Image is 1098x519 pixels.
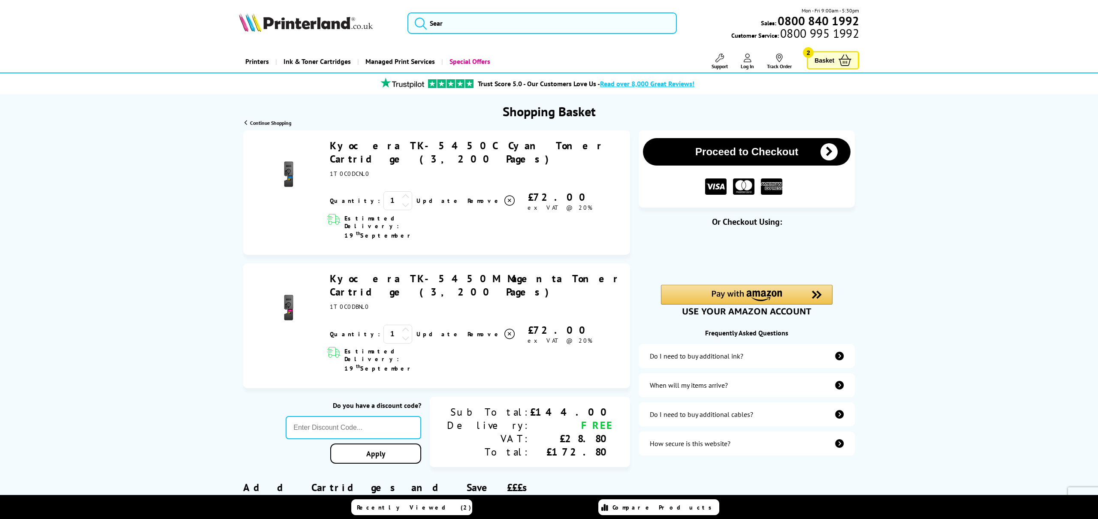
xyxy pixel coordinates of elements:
[779,29,859,37] span: 0800 995 1992
[639,431,855,456] a: secure-website
[639,402,855,426] a: additional-cables
[761,19,776,27] span: Sales:
[330,139,604,166] a: Kyocera TK-5450C Cyan Toner Cartridge (3,200 Pages)
[357,51,441,72] a: Managed Print Services
[639,216,855,227] div: Or Checkout Using:
[416,330,461,338] a: Update
[330,272,621,299] a: Kyocera TK-5450M Magenta Toner Cartridge (3,200 Pages)
[516,190,603,204] div: £72.00
[239,51,275,72] a: Printers
[407,12,676,34] input: Sear
[468,194,516,207] a: Delete item from your basket
[612,504,716,511] span: Compare Products
[778,13,859,29] b: 0800 840 1992
[330,303,369,311] span: 1T0C0DBNL0
[639,344,855,368] a: additional-ink
[330,197,380,205] span: Quantity:
[356,230,360,236] sup: th
[712,54,728,69] a: Support
[643,138,851,166] button: Proceed to Checkout
[741,54,754,69] a: Log In
[528,337,592,344] span: ex VAT @ 20%
[441,51,497,72] a: Special Offers
[802,6,859,15] span: Mon - Fri 9:00am - 5:30pm
[650,410,753,419] div: Do I need to buy additional cables?
[503,103,596,120] h1: Shopping Basket
[712,63,728,69] span: Support
[776,17,859,25] a: 0800 840 1992
[250,120,291,126] span: Continue Shopping
[447,445,530,459] div: Total:
[243,468,630,518] div: Add Cartridges and Save £££s
[351,499,472,515] a: Recently Viewed (2)
[767,54,792,69] a: Track Order
[733,178,754,195] img: MASTER CARD
[650,381,728,389] div: When will my items arrive?
[447,419,530,432] div: Delivery:
[468,328,516,341] a: Delete item from your basket
[239,13,373,32] img: Printerland Logo
[274,293,304,323] img: Kyocera TK-5450M Magenta Toner Cartridge (3,200 Pages)
[330,330,380,338] span: Quantity:
[344,214,446,239] span: Estimated Delivery: 19 September
[705,178,727,195] img: VISA
[803,47,814,58] span: 2
[447,405,530,419] div: Sub Total:
[357,504,471,511] span: Recently Viewed (2)
[528,204,592,211] span: ex VAT @ 20%
[284,51,351,72] span: Ink & Toner Cartridges
[344,347,446,372] span: Estimated Delivery: 19 September
[356,363,360,369] sup: th
[330,444,421,464] a: Apply
[530,445,613,459] div: £172.80
[639,373,855,397] a: items-arrive
[468,197,501,205] span: Remove
[239,13,397,33] a: Printerland Logo
[330,170,370,178] span: 1T0C0DCNL0
[416,197,461,205] a: Update
[600,79,694,88] span: Read over 8,000 Great Reviews!
[377,78,428,88] img: trustpilot rating
[650,352,743,360] div: Do I need to buy additional ink?
[814,54,834,66] span: Basket
[530,432,613,445] div: £28.80
[468,330,501,338] span: Remove
[661,241,833,270] iframe: PayPal
[428,79,474,88] img: trustpilot rating
[741,63,754,69] span: Log In
[807,51,859,69] a: Basket 2
[516,323,603,337] div: £72.00
[286,401,421,410] div: Do you have a discount code?
[639,329,855,337] div: Frequently Asked Questions
[530,405,613,419] div: £144.00
[598,499,719,515] a: Compare Products
[478,79,694,88] a: Trust Score 5.0 - Our Customers Love Us -Read over 8,000 Great Reviews!
[244,120,291,126] a: Continue Shopping
[530,419,613,432] div: FREE
[274,159,304,189] img: Kyocera TK-5450C Cyan Toner Cartridge (3,200 Pages)
[761,178,782,195] img: American Express
[275,51,357,72] a: Ink & Toner Cartridges
[661,285,833,315] div: Amazon Pay - Use your Amazon account
[286,416,421,439] input: Enter Discount Code...
[731,29,859,39] span: Customer Service:
[650,439,730,448] div: How secure is this website?
[447,432,530,445] div: VAT:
